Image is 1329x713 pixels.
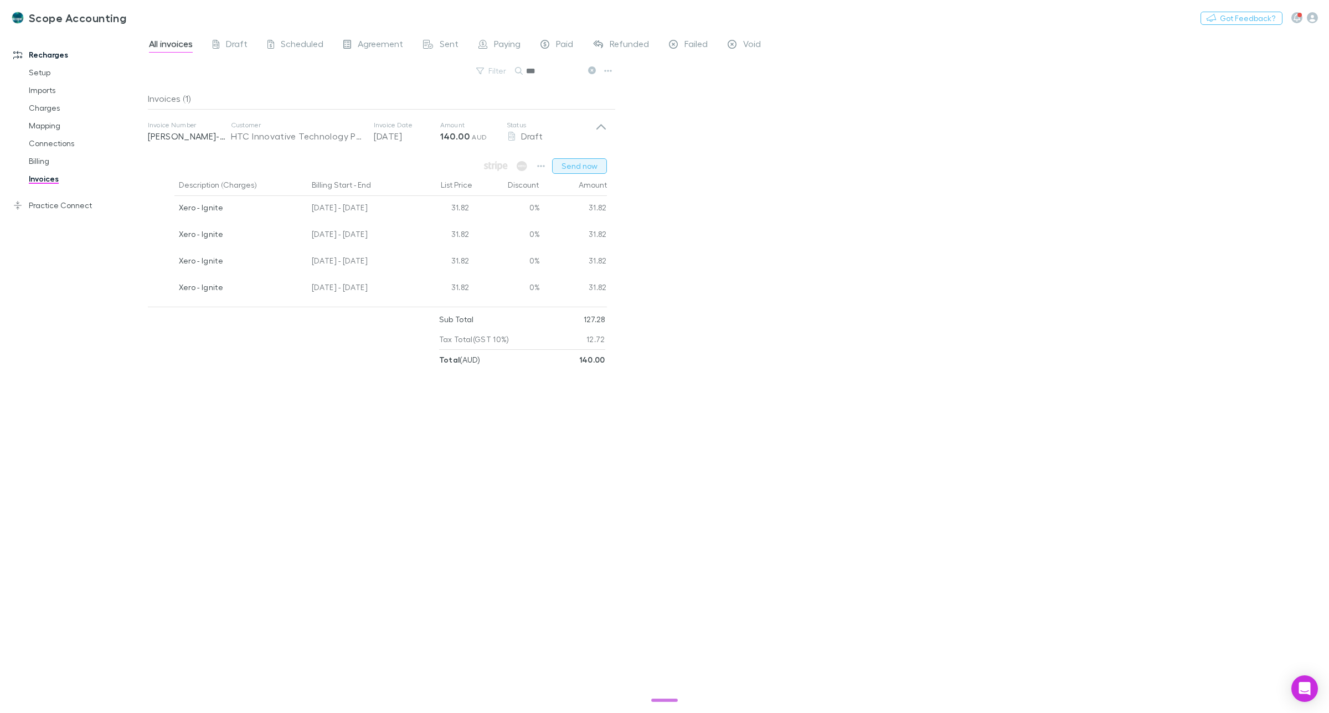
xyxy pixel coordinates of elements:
span: Available when invoice is finalised [481,158,511,174]
p: Invoice Number [148,121,231,130]
button: Send now [552,158,607,174]
p: Invoice Date [374,121,440,130]
button: Got Feedback? [1201,12,1282,25]
span: All invoices [149,38,193,53]
div: 31.82 [407,276,473,302]
span: Refunded [610,38,649,53]
span: Draft [226,38,248,53]
p: 127.28 [584,309,605,329]
div: 31.82 [407,223,473,249]
div: 31.82 [540,196,607,223]
span: Paid [556,38,573,53]
button: Filter [471,64,513,77]
div: Invoice Number[PERSON_NAME]-0211CustomerHTC Innovative Technology Pty LtdInvoice Date[DATE]Amount... [139,110,616,154]
span: Scheduled [281,38,323,53]
strong: 140.00 [579,355,605,364]
a: Mapping [18,117,156,135]
div: 31.82 [407,196,473,223]
a: Setup [18,64,156,81]
p: Amount [440,121,507,130]
span: Void [743,38,761,53]
a: Scope Accounting [4,4,133,31]
a: Invoices [18,170,156,188]
div: 31.82 [540,249,607,276]
p: Sub Total [439,309,474,329]
p: ( AUD ) [439,350,480,370]
div: 0% [473,249,540,276]
div: [DATE] - [DATE] [307,223,407,249]
p: Customer [231,121,363,130]
strong: Total [439,355,460,364]
a: Connections [18,135,156,152]
div: [DATE] - [DATE] [307,249,407,276]
div: 0% [473,276,540,302]
a: Billing [18,152,156,170]
p: Status [507,121,595,130]
div: 31.82 [407,249,473,276]
p: Tax Total (GST 10%) [439,329,509,349]
div: Xero - Ignite [179,223,303,246]
span: Draft [521,131,543,141]
span: Failed [684,38,708,53]
p: 12.72 [586,329,605,349]
div: [DATE] - [DATE] [307,276,407,302]
a: Recharges [2,46,156,64]
span: Available when invoice is finalised [514,158,530,174]
div: Xero - Ignite [179,196,303,219]
span: Sent [440,38,459,53]
a: Practice Connect [2,197,156,214]
div: Xero - Ignite [179,276,303,299]
div: 31.82 [540,223,607,249]
div: [DATE] - [DATE] [307,196,407,223]
div: 0% [473,223,540,249]
a: Charges [18,99,156,117]
span: AUD [472,133,487,141]
div: Open Intercom Messenger [1291,675,1318,702]
div: HTC Innovative Technology Pty Ltd [231,130,363,143]
span: Paying [494,38,521,53]
strong: 140.00 [440,131,470,142]
div: 0% [473,196,540,223]
p: [DATE] [374,130,440,143]
h3: Scope Accounting [29,11,126,24]
span: Agreement [358,38,403,53]
img: Scope Accounting's Logo [11,11,24,24]
p: [PERSON_NAME]-0211 [148,130,231,143]
a: Imports [18,81,156,99]
div: Xero - Ignite [179,249,303,272]
div: 31.82 [540,276,607,302]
